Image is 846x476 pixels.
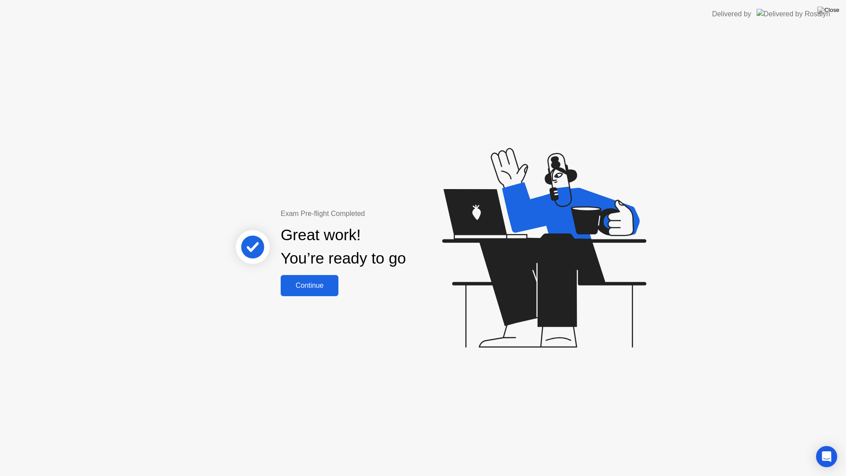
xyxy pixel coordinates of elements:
img: Delivered by Rosalyn [757,9,830,19]
div: Continue [283,282,336,290]
div: Exam Pre-flight Completed [281,208,463,219]
div: Delivered by [712,9,751,19]
div: Great work! You’re ready to go [281,223,406,270]
button: Continue [281,275,338,296]
img: Close [817,7,839,14]
div: Open Intercom Messenger [816,446,837,467]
